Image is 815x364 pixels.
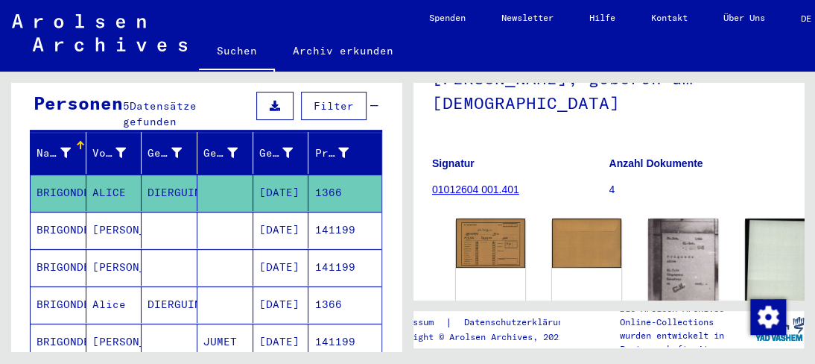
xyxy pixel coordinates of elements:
a: Impressum [387,315,445,330]
a: Datenschutzerklärung [452,315,586,330]
div: Personen [34,90,123,116]
mat-cell: [DATE] [253,324,309,360]
a: 01012604 001.401 [432,183,519,195]
mat-cell: [PERSON_NAME] [86,324,142,360]
img: Zustimmung ändern [750,299,786,335]
img: Arolsen_neg.svg [12,14,187,51]
mat-cell: BRIGONDE [31,324,86,360]
mat-cell: BRIGONDE [31,175,86,211]
mat-cell: [PERSON_NAME] [86,249,142,286]
div: Geburtsdatum [259,141,312,165]
img: 002.jpg [552,219,621,268]
mat-header-cell: Prisoner # [308,132,381,174]
mat-cell: [DATE] [253,175,309,211]
div: Geburtsname [148,145,182,161]
p: 4 [609,182,786,198]
div: Prisoner # [314,145,349,161]
mat-cell: BRIGONDE [31,212,86,248]
span: Datensätze gefunden [123,99,197,128]
mat-cell: [PERSON_NAME] [86,212,142,248]
div: Zustimmung ändern [749,298,785,334]
mat-cell: 141199 [308,249,381,286]
mat-cell: ALICE [86,175,142,211]
div: Geburt‏ [203,145,238,161]
mat-header-cell: Nachname [31,132,86,174]
div: Geburtsname [148,141,200,165]
div: | [387,315,586,330]
mat-header-cell: Vorname [86,132,142,174]
p: wurden entwickelt in Partnerschaft mit [620,329,755,356]
mat-cell: BRIGONDE [31,286,86,323]
p: Die Arolsen Archives Online-Collections [620,302,755,329]
mat-cell: [DATE] [253,212,309,248]
div: Nachname [37,145,71,161]
img: 002.jpg [745,219,814,307]
mat-cell: 141199 [308,324,381,360]
mat-header-cell: Geburtsname [142,132,197,174]
a: Archiv erkunden [275,33,411,69]
mat-cell: Alice [86,286,142,323]
div: Geburtsdatum [259,145,294,161]
mat-cell: [DATE] [253,286,309,323]
div: Vorname [92,145,127,161]
p: Copyright © Arolsen Archives, 2021 [387,330,586,344]
img: 001.jpg [648,219,717,319]
span: 5 [123,99,130,113]
mat-header-cell: Geburt‏ [197,132,253,174]
div: Vorname [92,141,145,165]
b: Anzahl Dokumente [609,157,703,169]
mat-header-cell: Geburtsdatum [253,132,309,174]
mat-cell: 1366 [308,175,381,211]
div: Geburt‏ [203,141,256,165]
button: Filter [301,92,367,120]
span: Filter [314,99,354,113]
div: Prisoner # [314,141,367,165]
b: Signatur [432,157,475,169]
mat-cell: DIERGUIN [142,175,197,211]
img: 001.jpg [456,219,525,268]
mat-cell: [DATE] [253,249,309,286]
mat-cell: 1366 [308,286,381,323]
mat-cell: JUMET [197,324,253,360]
div: Nachname [37,141,89,165]
mat-cell: BRIGONDE [31,249,86,286]
mat-cell: DIERGUIN [142,286,197,323]
a: Suchen [199,33,275,72]
mat-cell: 141199 [308,212,381,248]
